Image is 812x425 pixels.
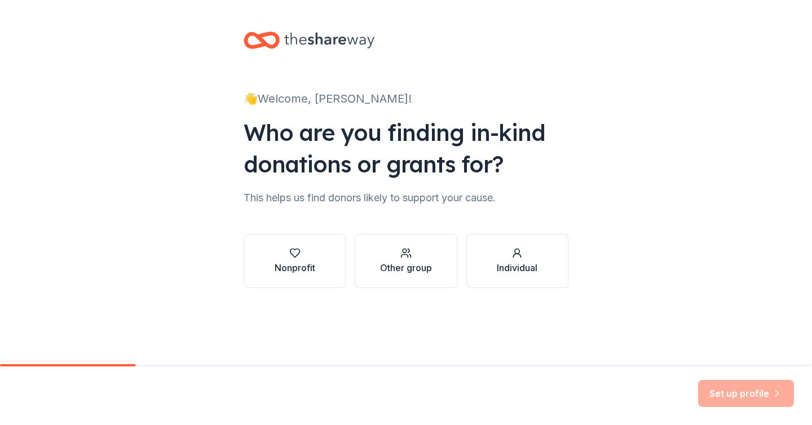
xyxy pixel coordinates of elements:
div: Other group [380,261,432,275]
div: 👋 Welcome, [PERSON_NAME]! [244,90,568,108]
div: Nonprofit [275,261,315,275]
div: Individual [497,261,537,275]
button: Nonprofit [244,234,346,288]
div: This helps us find donors likely to support your cause. [244,189,568,207]
div: Who are you finding in-kind donations or grants for? [244,117,568,180]
button: Other group [355,234,457,288]
button: Individual [466,234,568,288]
